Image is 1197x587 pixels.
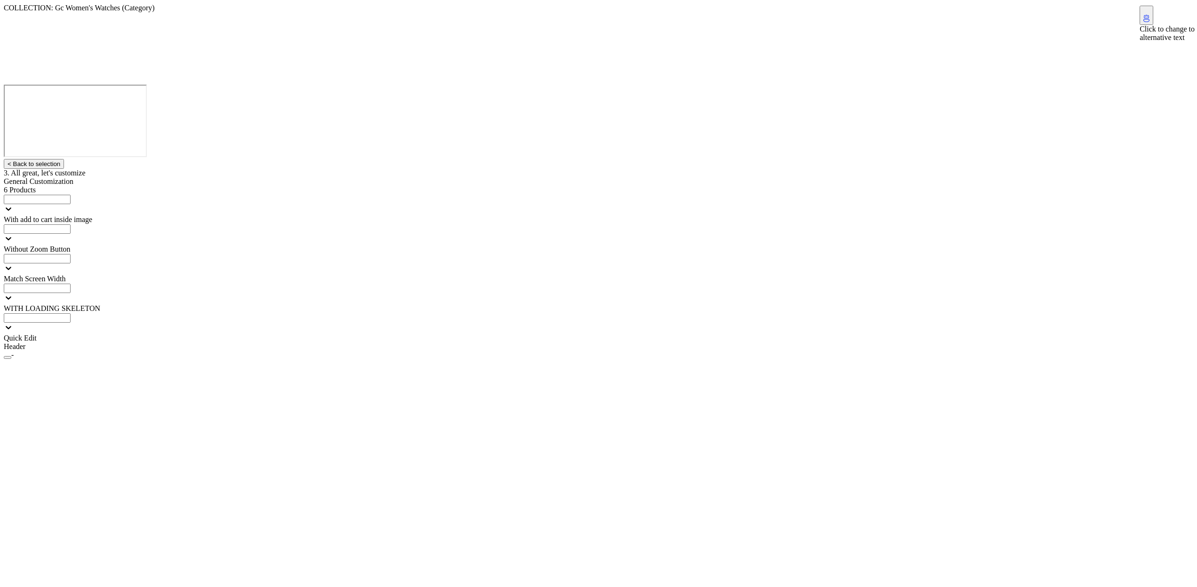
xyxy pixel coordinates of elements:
span: - [11,351,14,359]
span: Header [4,342,25,350]
span: Quick Edit [4,334,37,342]
div: 6 Products [4,186,1193,194]
span: Click to change to alternative text [1140,25,1195,41]
div: WITH LOADING SKELETON [4,304,1193,313]
img: edit with ai [1143,15,1149,22]
span: COLLECTION: Gc Women's Watches (Category) [4,4,155,12]
span: General Customization [4,177,73,185]
div: Without Zoom Button [4,245,1193,254]
span: 3. All great, let's customize [4,169,86,177]
button: edit with ai [1140,6,1153,25]
button: < Back to selection [4,159,64,169]
div: With add to cart inside image [4,215,1193,224]
div: Match Screen Width [4,275,1193,283]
